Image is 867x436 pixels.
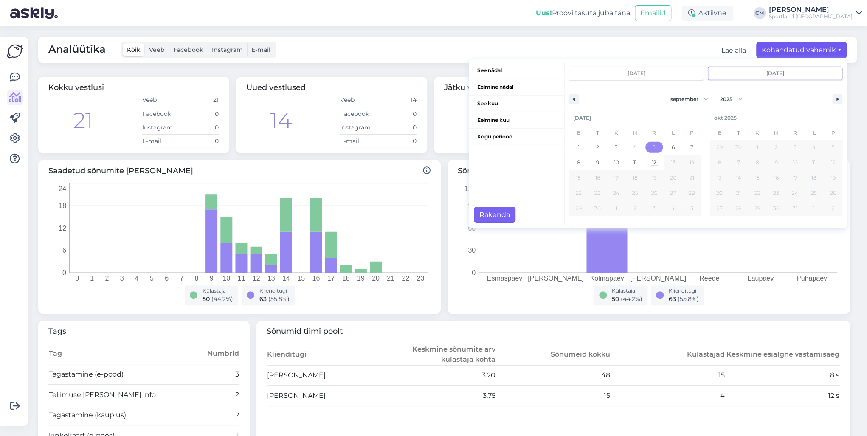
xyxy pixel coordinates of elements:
button: 19 [823,170,842,186]
button: 12 [823,155,842,170]
button: 17 [607,170,626,186]
button: 9 [767,155,786,170]
span: Veeb [149,46,165,53]
button: 3 [607,140,626,155]
span: 27 [670,186,676,201]
button: 17 [785,170,805,186]
td: [PERSON_NAME] [267,385,381,406]
td: 2 [192,405,240,425]
td: 3.20 [381,365,496,385]
span: 63 [669,295,676,303]
button: 26 [823,186,842,201]
span: ( 55.8 %) [268,295,290,303]
div: okt 2025 [710,110,842,126]
button: 6 [710,155,729,170]
button: Emailid [635,5,671,21]
div: CM [754,7,766,19]
span: 10 [614,155,619,170]
button: 18 [805,170,824,186]
span: N [626,126,645,140]
button: 15 [748,170,767,186]
span: 23 [594,186,600,201]
tspan: 120 [464,185,476,192]
tspan: 11 [238,275,245,282]
button: 2 [767,140,786,155]
button: 27 [664,186,683,201]
button: 31 [785,201,805,216]
tspan: [PERSON_NAME] [630,275,686,282]
td: Facebook [142,107,180,121]
button: 8 [569,155,588,170]
button: Eelmine kuu [469,112,564,129]
span: Jätku vestlused [444,83,504,92]
tspan: 0 [472,269,476,276]
button: 15 [569,170,588,186]
tspan: 15 [297,275,305,282]
button: 1 [748,140,767,155]
span: 3 [615,140,618,155]
span: 19 [652,170,656,186]
button: Lae alla [721,45,746,56]
span: ( 44.2 %) [211,295,233,303]
td: 3.75 [381,385,496,406]
span: Tags [48,326,239,337]
input: Continuous [708,67,842,80]
div: Külastaja [203,287,233,295]
span: 8 [755,155,759,170]
span: Analüütika [48,42,106,58]
button: 23 [588,186,607,201]
td: 48 [496,365,611,385]
span: Instagram [212,46,243,53]
tspan: 22 [402,275,409,282]
span: 28 [689,186,695,201]
tspan: 10 [222,275,230,282]
button: 4 [626,140,645,155]
tspan: 0 [62,269,66,276]
button: 25 [805,186,824,201]
button: Kohandatud vahemik [756,42,847,58]
span: 18 [633,170,638,186]
span: 8 [577,155,580,170]
span: Eelmine nädal [469,79,564,95]
span: 25 [811,186,817,201]
span: P [682,126,701,140]
tspan: 5 [150,275,154,282]
th: Keskmine sõnumite arv külastaja kohta [381,344,496,366]
span: See nädal [469,62,564,79]
span: See kuu [469,96,564,112]
span: Uued vestlused [246,83,306,92]
tspan: Laupäev [747,275,773,282]
div: 21 [73,104,93,137]
button: 24 [785,186,805,201]
tspan: [PERSON_NAME] [528,275,584,282]
span: Facebook [173,46,203,53]
span: 13 [671,155,676,170]
span: 16 [595,170,600,186]
span: 19 [830,170,835,186]
td: Veeb [340,93,378,107]
button: 23 [767,186,786,201]
td: 0 [180,107,219,121]
span: E-mail [251,46,270,53]
tspan: 13 [267,275,275,282]
button: 7 [729,155,748,170]
div: Klienditugi [259,287,290,295]
span: Saadetud sõnumite [PERSON_NAME] [48,165,431,177]
span: 6 [672,140,675,155]
tspan: 0 [75,275,79,282]
span: Kokku vestlusi [48,83,104,92]
td: 0 [378,107,417,121]
span: 30 [594,201,600,216]
td: E-mail [142,134,180,148]
span: Sõnumeid kokku nädalas [458,165,840,177]
span: 18 [811,170,816,186]
tspan: 12 [59,224,66,231]
tspan: Esmaspäev [487,275,522,282]
button: 22 [748,186,767,201]
div: [DATE] [569,110,701,126]
span: 27 [716,201,722,216]
button: 4 [805,140,824,155]
tspan: 4 [135,275,139,282]
span: E [569,126,588,140]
